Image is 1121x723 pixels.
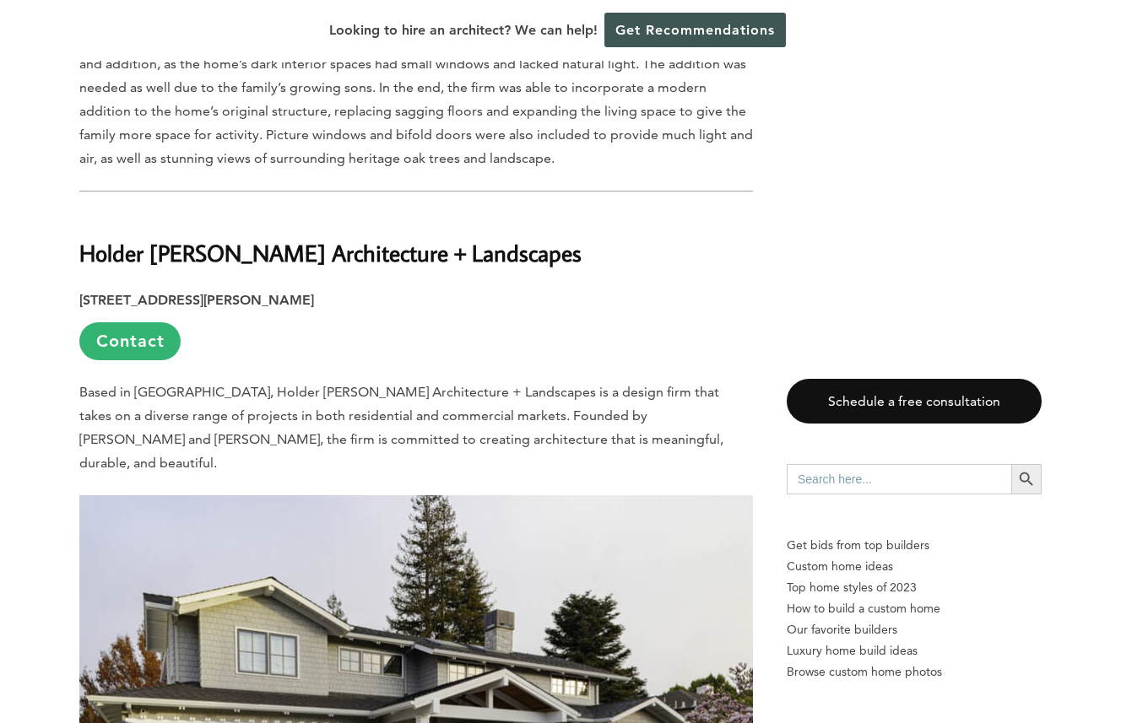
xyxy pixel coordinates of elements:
[79,292,314,308] strong: [STREET_ADDRESS][PERSON_NAME]
[787,535,1042,556] p: Get bids from top builders
[79,384,723,471] span: Based in [GEOGRAPHIC_DATA], Holder [PERSON_NAME] Architecture + Landscapes is a design firm that ...
[797,602,1101,703] iframe: Drift Widget Chat Controller
[787,661,1042,683] a: Browse custom home photos
[787,619,1042,640] a: Our favorite builders
[787,379,1042,424] a: Schedule a free consultation
[787,577,1042,598] a: Top home styles of 2023
[787,640,1042,661] a: Luxury home build ideas
[604,13,786,47] a: Get Recommendations
[787,556,1042,577] a: Custom home ideas
[79,322,181,360] a: Contact
[787,464,1011,494] input: Search here...
[787,598,1042,619] a: How to build a custom home
[79,238,582,267] strong: Holder [PERSON_NAME] Architecture + Landscapes
[1017,470,1036,488] svg: Search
